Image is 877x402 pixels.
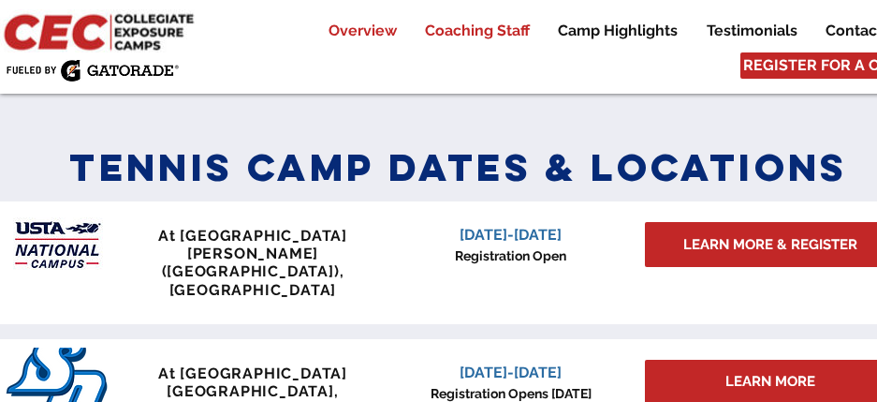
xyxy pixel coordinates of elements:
[548,20,687,42] p: Camp Highlights
[693,20,811,42] a: Testimonials
[544,20,692,42] a: Camp Highlights
[314,20,410,42] a: Overview
[411,20,543,42] a: Coaching Staff
[697,20,807,42] p: Testimonials
[319,20,406,42] p: Overview
[69,143,848,191] span: Tennis Camp Dates & Locations
[158,227,347,245] span: At [GEOGRAPHIC_DATA]
[431,386,592,401] span: Registration Opens [DATE]
[158,365,347,382] span: At [GEOGRAPHIC_DATA]
[683,235,857,255] span: LEARN MORE & REGISTER
[6,59,179,82] img: Fueled by Gatorade.png
[725,372,815,392] span: LEARN MORE
[455,248,566,263] span: Registration Open
[460,226,562,244] span: [DATE]-[DATE]
[460,364,562,381] span: [DATE]-[DATE]
[162,245,344,298] span: [PERSON_NAME] ([GEOGRAPHIC_DATA]), [GEOGRAPHIC_DATA]
[416,20,539,42] p: Coaching Staff
[6,210,108,280] img: USTA Campus image_edited.jpg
